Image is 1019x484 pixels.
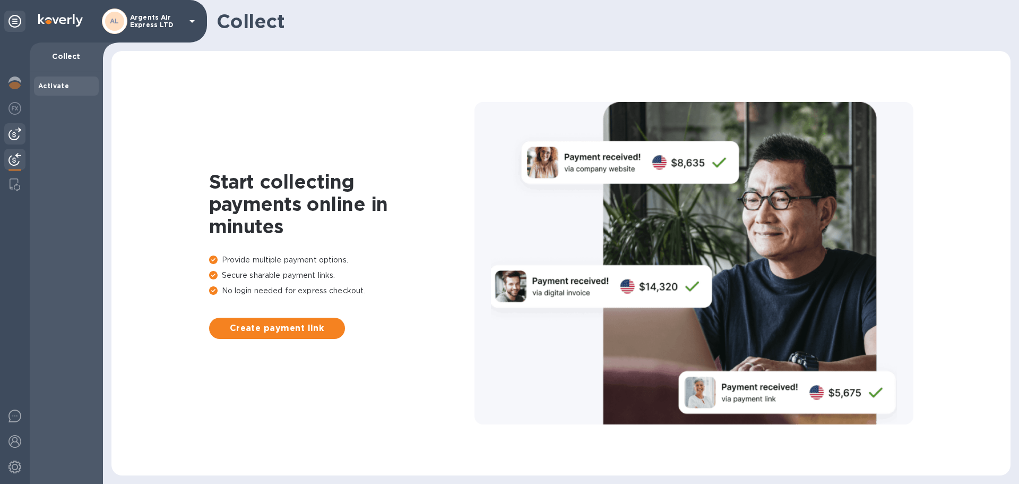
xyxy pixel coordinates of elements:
p: Argents Air Express LTD [130,14,183,29]
h1: Start collecting payments online in minutes [209,171,474,237]
b: Activate [38,82,69,90]
b: AL [110,17,119,25]
p: No login needed for express checkout. [209,285,474,296]
div: Unpin categories [4,11,25,32]
img: Logo [38,14,83,27]
img: Foreign exchange [8,102,21,115]
p: Secure sharable payment links. [209,270,474,281]
span: Create payment link [218,322,336,335]
button: Create payment link [209,318,345,339]
p: Provide multiple payment options. [209,254,474,266]
h1: Collect [217,10,1002,32]
p: Collect [38,51,94,62]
